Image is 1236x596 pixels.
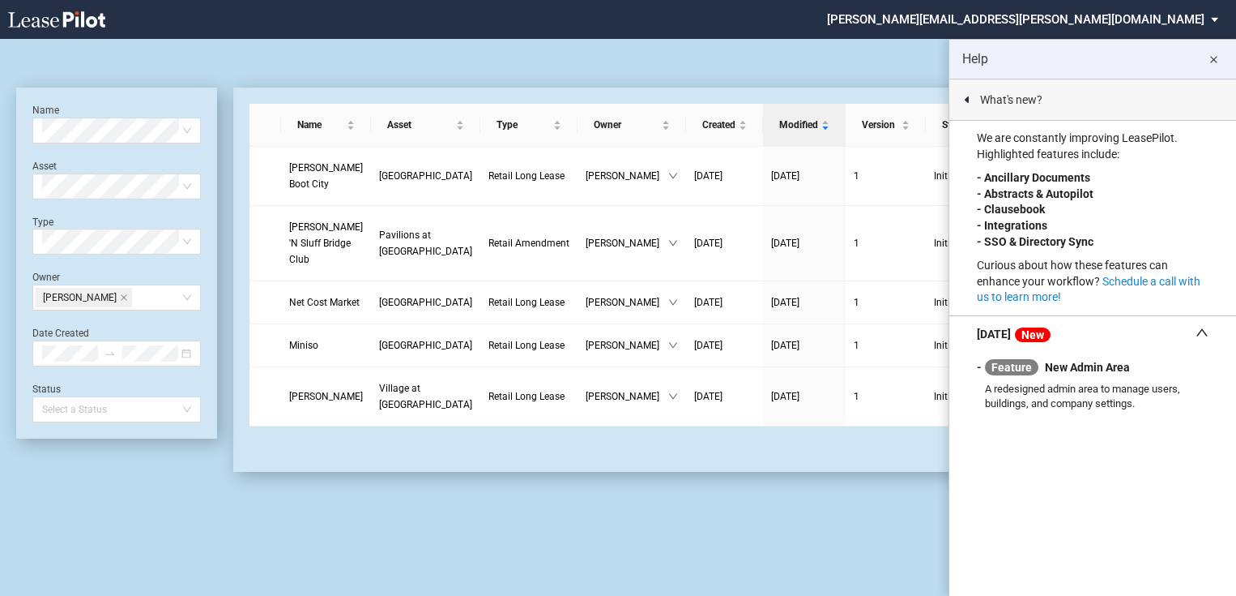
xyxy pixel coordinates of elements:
[694,297,722,308] span: [DATE]
[32,105,59,116] label: Name
[586,337,668,354] span: [PERSON_NAME]
[779,117,818,133] span: Modified
[771,391,799,402] span: [DATE]
[771,388,837,405] a: [DATE]
[668,171,678,181] span: down
[771,294,837,311] a: [DATE]
[694,168,755,184] a: [DATE]
[488,168,569,184] a: Retail Long Lease
[586,235,668,251] span: [PERSON_NAME]
[32,272,60,283] label: Owner
[926,104,1042,147] th: Status
[488,340,565,351] span: Retail Long Lease
[379,340,472,351] span: Dalewood III Shopping Center
[32,161,57,172] label: Asset
[771,235,837,251] a: [DATE]
[36,288,132,307] span: Patrick Bennison
[488,294,569,311] a: Retail Long Lease
[934,294,1024,311] span: Initial Draft
[32,384,61,395] label: Status
[771,170,799,182] span: [DATE]
[854,168,918,184] a: 1
[379,170,472,182] span: Westminster City Center
[854,388,918,405] a: 1
[694,238,722,249] span: [DATE]
[854,337,918,354] a: 1
[668,341,678,350] span: down
[289,388,363,405] a: [PERSON_NAME]
[854,294,918,311] a: 1
[379,337,472,354] a: [GEOGRAPHIC_DATA]
[854,391,859,402] span: 1
[289,340,318,351] span: Miniso
[488,337,569,354] a: Retail Long Lease
[586,388,668,405] span: [PERSON_NAME]
[488,391,565,402] span: Retail Long Lease
[771,337,837,354] a: [DATE]
[771,297,799,308] span: [DATE]
[668,392,678,401] span: down
[668,298,678,307] span: down
[480,104,578,147] th: Type
[694,170,722,182] span: [DATE]
[289,160,363,192] a: [PERSON_NAME] Boot City
[942,117,1014,133] span: Status
[488,388,569,405] a: Retail Long Lease
[281,104,371,147] th: Name
[846,104,926,147] th: Version
[694,391,722,402] span: [DATE]
[104,348,116,359] span: to
[379,229,472,257] span: Pavilions at Eastlake
[289,221,363,265] span: Ruff 'N Sluff Bridge Club
[379,297,472,308] span: Regency Park Shopping Center
[854,297,859,308] span: 1
[594,117,658,133] span: Owner
[668,238,678,248] span: down
[297,117,343,133] span: Name
[862,117,898,133] span: Version
[379,227,472,259] a: Pavilions at [GEOGRAPHIC_DATA]
[488,170,565,182] span: Retail Long Lease
[387,117,453,133] span: Asset
[854,238,859,249] span: 1
[934,235,1024,251] span: Initial Draft
[289,391,363,402] span: Warby Parker
[379,294,472,311] a: [GEOGRAPHIC_DATA]
[104,348,116,359] span: swap-right
[854,340,859,351] span: 1
[289,219,363,268] a: [PERSON_NAME] 'N Sluff Bridge Club
[289,162,363,190] span: Cavender’s Boot City
[694,337,755,354] a: [DATE]
[694,388,755,405] a: [DATE]
[586,168,668,184] span: [PERSON_NAME]
[488,235,569,251] a: Retail Amendment
[379,168,472,184] a: [GEOGRAPHIC_DATA]
[694,294,755,311] a: [DATE]
[32,217,53,228] label: Type
[934,168,1024,184] span: Initial Draft
[854,235,918,251] a: 1
[379,380,472,413] a: Village at [GEOGRAPHIC_DATA]
[379,383,472,410] span: Village at Newtown
[694,340,722,351] span: [DATE]
[763,104,846,147] th: Modified
[694,235,755,251] a: [DATE]
[289,337,363,354] a: Miniso
[771,238,799,249] span: [DATE]
[32,328,89,339] label: Date Created
[586,294,668,311] span: [PERSON_NAME]
[686,104,763,147] th: Created
[488,238,569,249] span: Retail Amendment
[43,289,117,307] span: [PERSON_NAME]
[771,168,837,184] a: [DATE]
[578,104,686,147] th: Owner
[371,104,480,147] th: Asset
[934,388,1024,405] span: Initial Draft
[771,340,799,351] span: [DATE]
[120,294,128,302] span: close
[497,117,550,133] span: Type
[702,117,735,133] span: Created
[289,297,360,308] span: Net Cost Market
[289,294,363,311] a: Net Cost Market
[934,337,1024,354] span: Initial Draft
